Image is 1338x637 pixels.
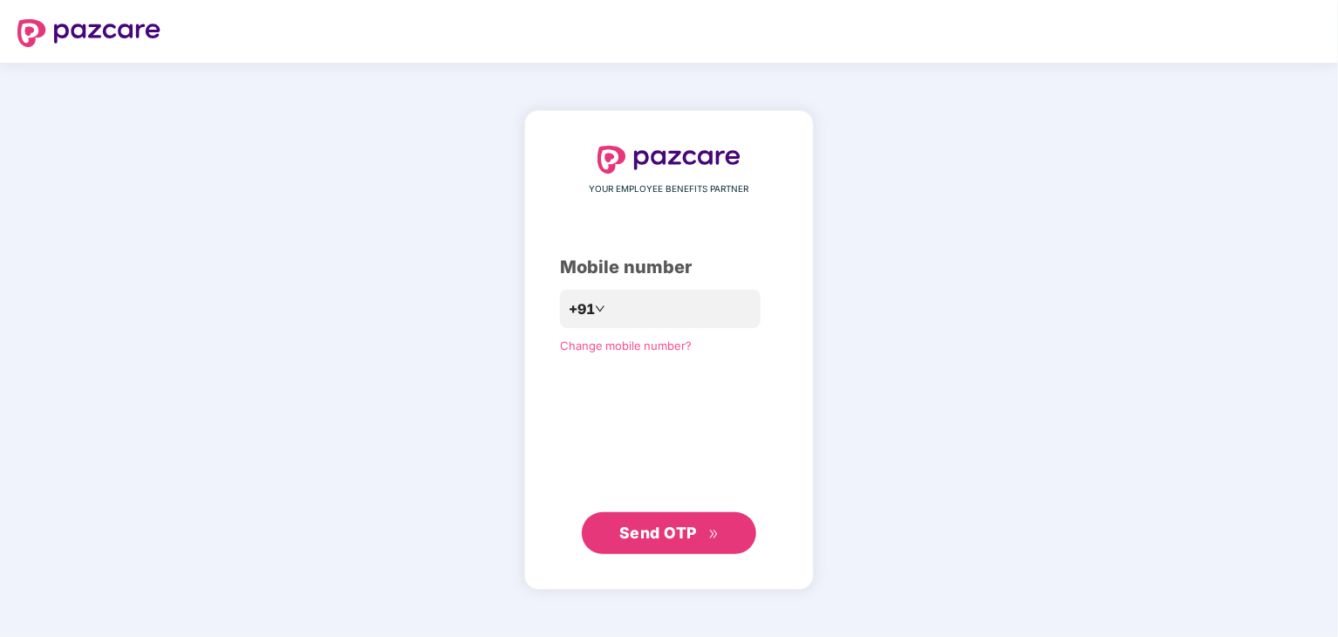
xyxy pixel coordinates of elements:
[560,254,778,281] div: Mobile number
[590,182,749,196] span: YOUR EMPLOYEE BENEFITS PARTNER
[560,339,692,353] a: Change mobile number?
[582,512,756,554] button: Send OTPdouble-right
[708,529,720,540] span: double-right
[595,304,605,314] span: down
[597,146,741,174] img: logo
[17,19,160,47] img: logo
[619,524,697,542] span: Send OTP
[569,298,595,320] span: +91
